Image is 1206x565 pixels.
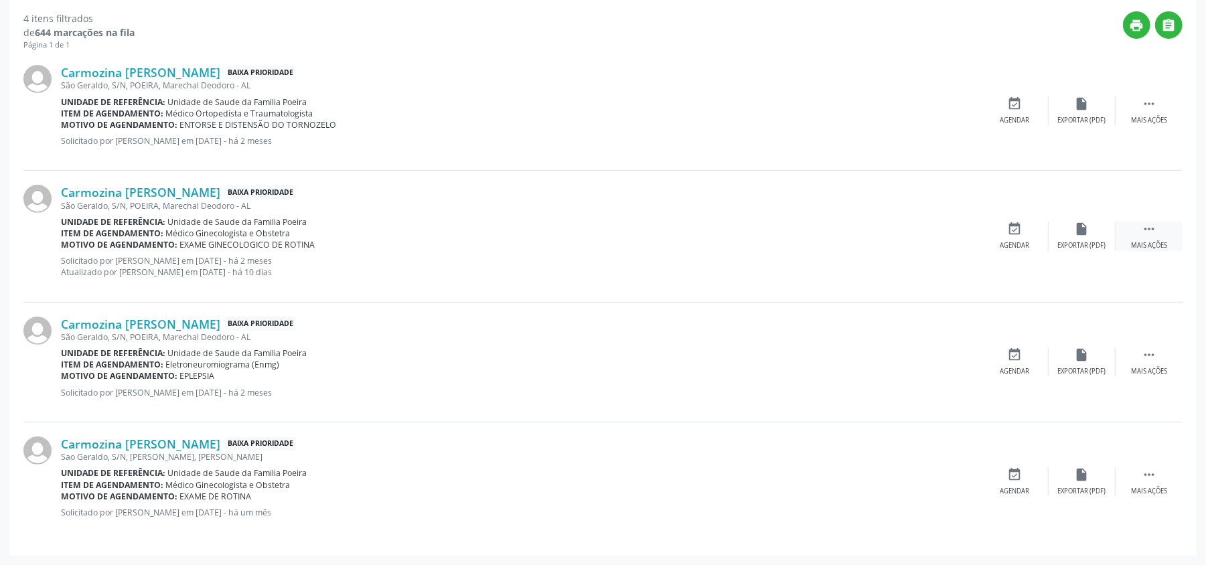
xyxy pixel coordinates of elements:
div: Agendar [1000,116,1030,125]
div: de [23,25,135,39]
i: insert_drive_file [1075,467,1089,482]
div: Mais ações [1131,241,1167,250]
div: Mais ações [1131,116,1167,125]
b: Unidade de referência: [61,347,165,359]
b: Motivo de agendamento: [61,370,177,382]
i: insert_drive_file [1075,222,1089,236]
div: São Geraldo, S/N, POEIRA, Marechal Deodoro - AL [61,80,982,91]
b: Item de agendamento: [61,359,163,370]
span: Baixa Prioridade [225,437,296,451]
b: Item de agendamento: [61,108,163,119]
img: img [23,436,52,465]
span: ENTORSE E DISTENSÃO DO TORNOZELO [180,119,337,131]
i:  [1142,96,1156,111]
div: São Geraldo, S/N, POEIRA, Marechal Deodoro - AL [61,200,982,212]
span: EXAME DE ROTINA [180,491,252,502]
div: Exportar (PDF) [1058,116,1106,125]
button:  [1155,11,1183,39]
div: Exportar (PDF) [1058,487,1106,496]
div: Agendar [1000,241,1030,250]
span: Unidade de Saude da Familia Poeira [168,96,307,108]
i: insert_drive_file [1075,347,1089,362]
div: São Geraldo, S/N, POEIRA, Marechal Deodoro - AL [61,331,982,343]
b: Motivo de agendamento: [61,119,177,131]
b: Unidade de referência: [61,96,165,108]
a: Carmozina [PERSON_NAME] [61,317,220,331]
span: Médico Ginecologista e Obstetra [166,479,291,491]
i:  [1162,18,1177,33]
p: Solicitado por [PERSON_NAME] em [DATE] - há um mês [61,507,982,518]
i: event_available [1008,96,1023,111]
i: insert_drive_file [1075,96,1089,111]
b: Unidade de referência: [61,216,165,228]
span: Unidade de Saude da Familia Poeira [168,216,307,228]
span: EXAME GINECOLOGICO DE ROTINA [180,239,315,250]
b: Motivo de agendamento: [61,491,177,502]
a: Carmozina [PERSON_NAME] [61,436,220,451]
span: Baixa Prioridade [225,66,296,80]
b: Item de agendamento: [61,228,163,239]
i: event_available [1008,222,1023,236]
img: img [23,185,52,213]
span: EPLEPSIA [180,370,215,382]
i:  [1142,347,1156,362]
div: Sao Geraldo, S/N, [PERSON_NAME], [PERSON_NAME] [61,451,982,463]
a: Carmozina [PERSON_NAME] [61,65,220,80]
i: event_available [1008,467,1023,482]
p: Solicitado por [PERSON_NAME] em [DATE] - há 2 meses Atualizado por [PERSON_NAME] em [DATE] - há 1... [61,255,982,278]
div: Exportar (PDF) [1058,241,1106,250]
a: Carmozina [PERSON_NAME] [61,185,220,199]
p: Solicitado por [PERSON_NAME] em [DATE] - há 2 meses [61,135,982,147]
span: Baixa Prioridade [225,317,296,331]
span: Unidade de Saude da Familia Poeira [168,467,307,479]
span: Médico Ginecologista e Obstetra [166,228,291,239]
i: event_available [1008,347,1023,362]
div: Página 1 de 1 [23,39,135,51]
div: Agendar [1000,487,1030,496]
span: Baixa Prioridade [225,185,296,199]
div: 4 itens filtrados [23,11,135,25]
i:  [1142,222,1156,236]
div: Mais ações [1131,367,1167,376]
strong: 644 marcações na fila [35,26,135,39]
span: Eletroneuromiograma (Enmg) [166,359,280,370]
i:  [1142,467,1156,482]
div: Exportar (PDF) [1058,367,1106,376]
span: Médico Ortopedista e Traumatologista [166,108,313,119]
img: img [23,65,52,93]
span: Unidade de Saude da Familia Poeira [168,347,307,359]
b: Motivo de agendamento: [61,239,177,250]
b: Unidade de referência: [61,467,165,479]
button: print [1123,11,1150,39]
img: img [23,317,52,345]
b: Item de agendamento: [61,479,163,491]
p: Solicitado por [PERSON_NAME] em [DATE] - há 2 meses [61,387,982,398]
i: print [1130,18,1144,33]
div: Mais ações [1131,487,1167,496]
div: Agendar [1000,367,1030,376]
